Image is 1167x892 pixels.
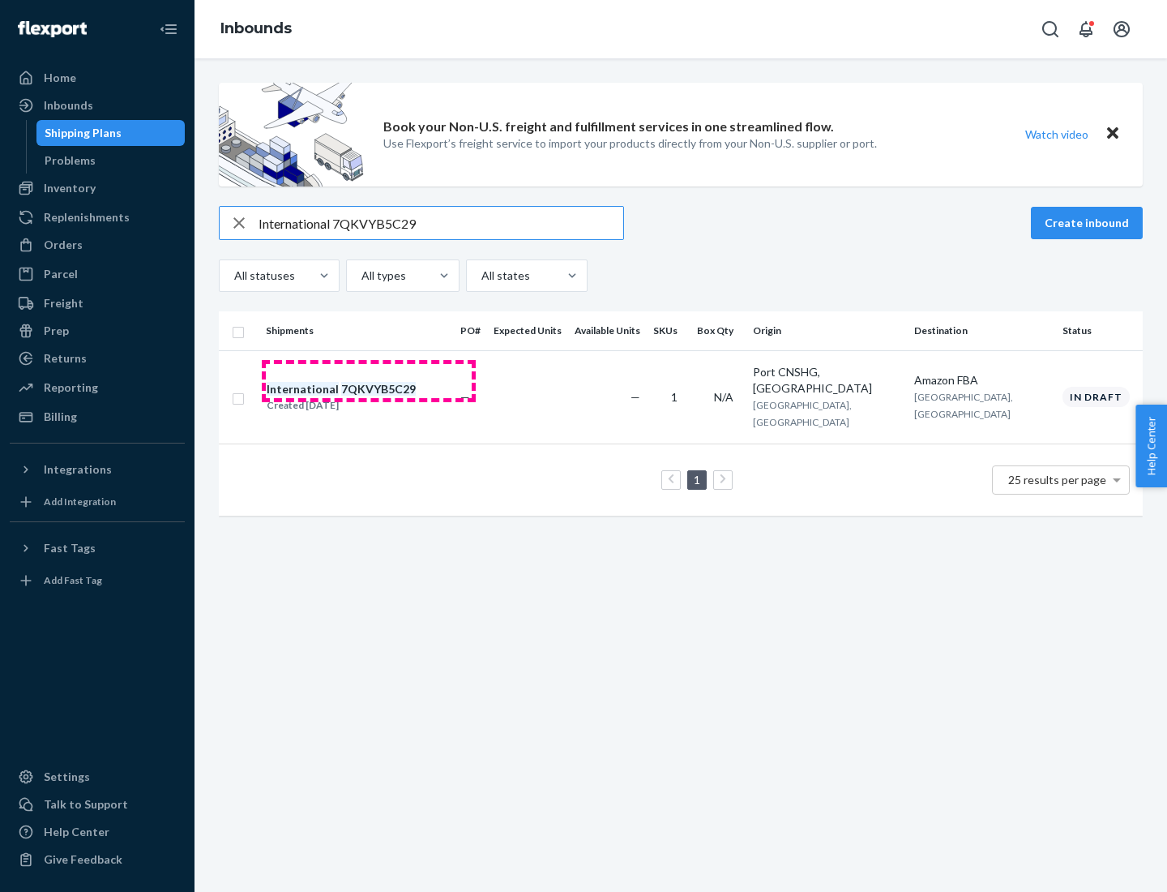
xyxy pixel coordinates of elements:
[44,380,98,396] div: Reporting
[690,311,746,350] th: Box Qty
[1015,122,1099,146] button: Watch video
[45,125,122,141] div: Shipping Plans
[207,6,305,53] ol: breadcrumbs
[10,404,185,430] a: Billing
[10,92,185,118] a: Inbounds
[10,568,185,594] a: Add Fast Tag
[1008,473,1106,487] span: 25 results per page
[10,65,185,91] a: Home
[568,311,647,350] th: Available Units
[44,70,76,86] div: Home
[152,13,185,45] button: Close Navigation
[480,268,481,284] input: All states
[914,372,1049,388] div: Amazon FBA
[914,391,1013,420] span: [GEOGRAPHIC_DATA], [GEOGRAPHIC_DATA]
[341,382,416,396] em: 7QKVYB5C29
[10,457,185,482] button: Integrations
[233,268,234,284] input: All statuses
[1031,207,1143,239] button: Create inbound
[746,311,908,350] th: Origin
[10,232,185,258] a: Orders
[36,120,186,146] a: Shipping Plans
[671,390,678,404] span: 1
[44,824,109,840] div: Help Center
[1062,387,1130,407] div: In draft
[44,295,83,311] div: Freight
[383,135,877,152] p: Use Flexport’s freight service to import your products directly from your Non-U.S. supplier or port.
[44,769,90,785] div: Settings
[714,390,733,404] span: N/A
[10,175,185,201] a: Inventory
[10,204,185,230] a: Replenishments
[18,21,87,37] img: Flexport logo
[44,851,122,868] div: Give Feedback
[647,311,690,350] th: SKUs
[908,311,1056,350] th: Destination
[44,350,87,367] div: Returns
[10,819,185,845] a: Help Center
[360,268,361,284] input: All types
[487,311,568,350] th: Expected Units
[10,375,185,401] a: Reporting
[44,237,83,253] div: Orders
[267,382,339,396] em: International
[753,399,852,428] span: [GEOGRAPHIC_DATA], [GEOGRAPHIC_DATA]
[44,266,78,282] div: Parcel
[44,323,69,339] div: Prep
[36,148,186,174] a: Problems
[44,495,116,508] div: Add Integration
[460,390,470,404] span: —
[259,207,623,239] input: Search inbounds by name, destination, msku...
[690,473,703,487] a: Page 1 is your current page
[44,796,128,813] div: Talk to Support
[44,573,102,587] div: Add Fast Tag
[44,409,77,425] div: Billing
[10,318,185,344] a: Prep
[10,847,185,873] button: Give Feedback
[1070,13,1102,45] button: Open notifications
[10,764,185,790] a: Settings
[383,118,834,136] p: Book your Non-U.S. freight and fulfillment services in one streamlined flow.
[10,489,185,515] a: Add Integration
[44,540,96,556] div: Fast Tags
[1056,311,1143,350] th: Status
[1034,13,1067,45] button: Open Search Box
[1102,122,1123,146] button: Close
[1135,405,1167,487] button: Help Center
[44,97,93,114] div: Inbounds
[45,152,96,169] div: Problems
[10,791,185,817] a: Talk to Support
[44,180,96,196] div: Inventory
[631,390,640,404] span: —
[10,535,185,561] button: Fast Tags
[1105,13,1138,45] button: Open account menu
[44,461,112,478] div: Integrations
[10,261,185,287] a: Parcel
[454,311,487,350] th: PO#
[259,311,454,350] th: Shipments
[10,290,185,316] a: Freight
[267,397,416,414] div: Created [DATE]
[220,19,292,37] a: Inbounds
[44,209,130,225] div: Replenishments
[10,345,185,371] a: Returns
[753,364,901,397] div: Port CNSHG, [GEOGRAPHIC_DATA]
